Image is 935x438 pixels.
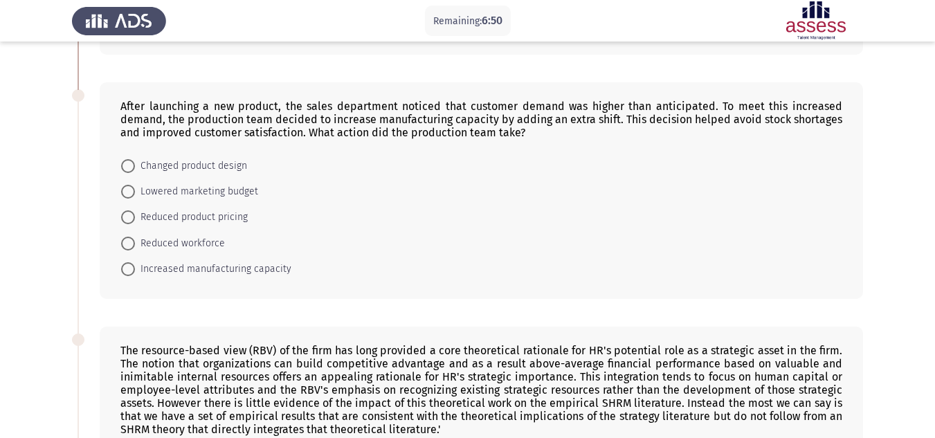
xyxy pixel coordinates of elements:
img: Assess Talent Management logo [72,1,166,40]
span: Reduced workforce [135,235,225,252]
span: Changed product design [135,158,247,174]
p: Remaining: [433,12,502,30]
img: Assessment logo of ASSESS English Language Assessment (3 Module) (Ba - IB) [769,1,863,40]
span: Reduced product pricing [135,209,248,226]
div: After launching a new product, the sales department noticed that customer demand was higher than ... [120,100,842,139]
span: 6:50 [482,14,502,27]
span: Lowered marketing budget [135,183,258,200]
span: Increased manufacturing capacity [135,261,291,277]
